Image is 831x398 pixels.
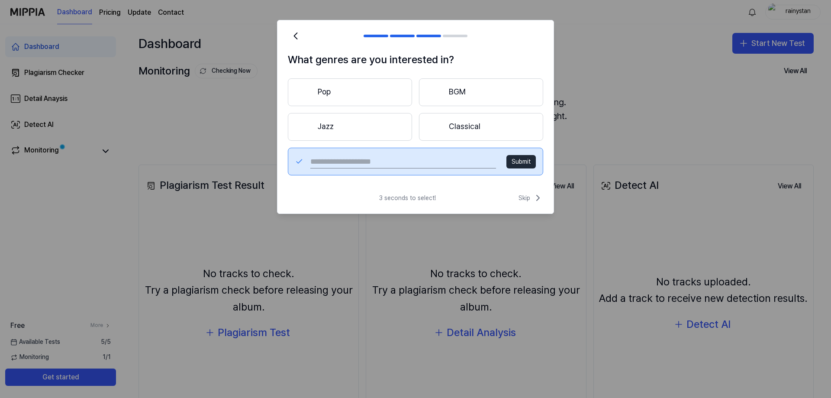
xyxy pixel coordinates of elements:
[519,193,543,203] span: Skip
[288,113,412,141] button: Jazz
[506,155,536,169] button: Submit
[288,52,543,68] h1: What genres are you interested in?
[379,194,436,203] span: 3 seconds to select!
[419,113,543,141] button: Classical
[419,78,543,106] button: BGM
[288,78,412,106] button: Pop
[517,193,543,203] button: Skip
